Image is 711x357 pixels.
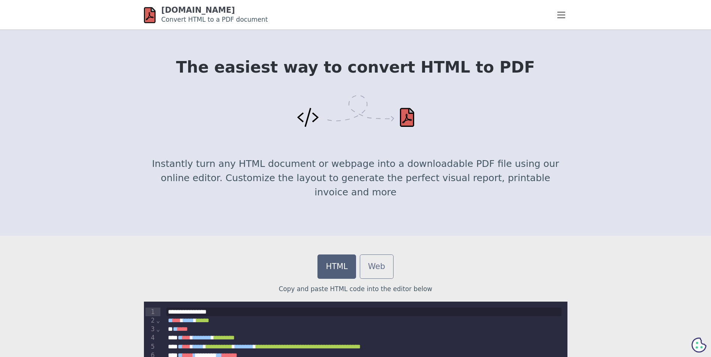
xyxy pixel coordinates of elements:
[144,284,567,294] p: Copy and paste HTML code into the editor below
[145,316,156,325] div: 2
[156,317,160,324] span: Fold line
[145,325,156,333] div: 3
[692,338,707,353] svg: Cookie Preferences
[145,308,156,316] div: 1
[145,333,156,342] div: 4
[161,16,268,23] small: Convert HTML to a PDF document
[317,254,356,279] a: HTML
[145,342,156,351] div: 5
[360,254,394,279] a: Web
[144,157,567,199] p: Instantly turn any HTML document or webpage into a downloadable PDF file using our online editor....
[297,95,414,127] img: Convert HTML to PDF
[144,7,156,24] img: html-pdf.net
[144,58,567,76] h1: The easiest way to convert HTML to PDF
[161,6,235,15] a: [DOMAIN_NAME]
[156,325,160,333] span: Fold line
